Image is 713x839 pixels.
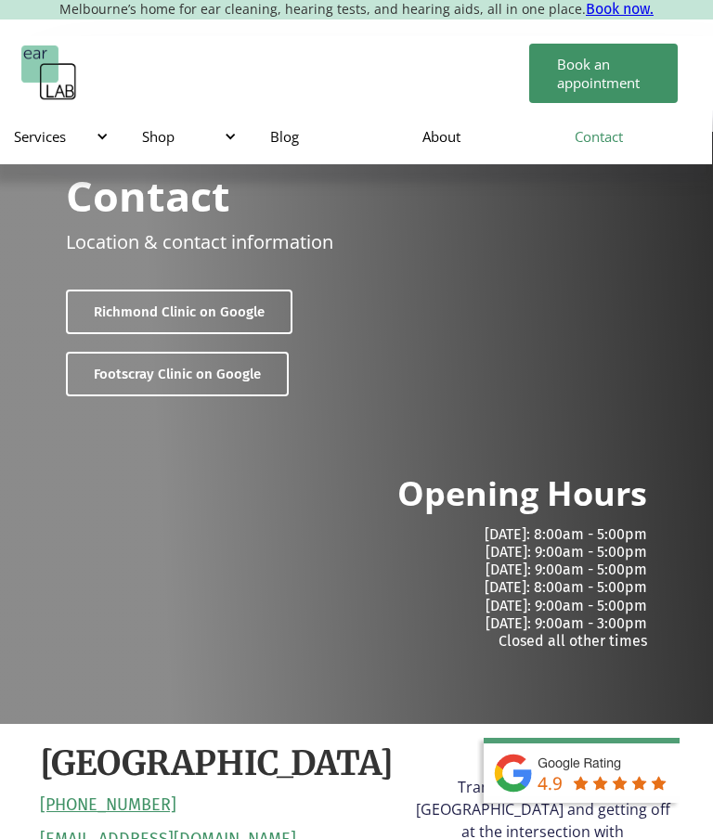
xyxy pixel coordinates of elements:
[408,110,560,163] a: About
[21,45,77,101] a: home
[40,742,394,786] h2: [GEOGRAPHIC_DATA]
[66,525,646,650] p: [DATE]: 8:00am - 5:00pm [DATE]: 9:00am - 5:00pm [DATE]: 9:00am - 5:00pm [DATE]: 8:00am - 5:00pm [...
[397,472,647,516] h2: Opening Hours
[412,742,673,772] div: Tram
[142,127,233,146] div: Shop
[66,174,230,216] h1: Contact
[529,44,678,103] a: Book an appointment
[66,290,292,334] a: Richmond Clinic on Google
[66,226,333,258] p: Location & contact information
[40,795,176,816] a: [PHONE_NUMBER]
[560,110,712,163] a: Contact
[14,127,105,146] div: Services
[127,109,255,164] div: Shop
[255,110,408,163] a: Blog
[66,352,289,396] a: Footscray Clinic on Google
